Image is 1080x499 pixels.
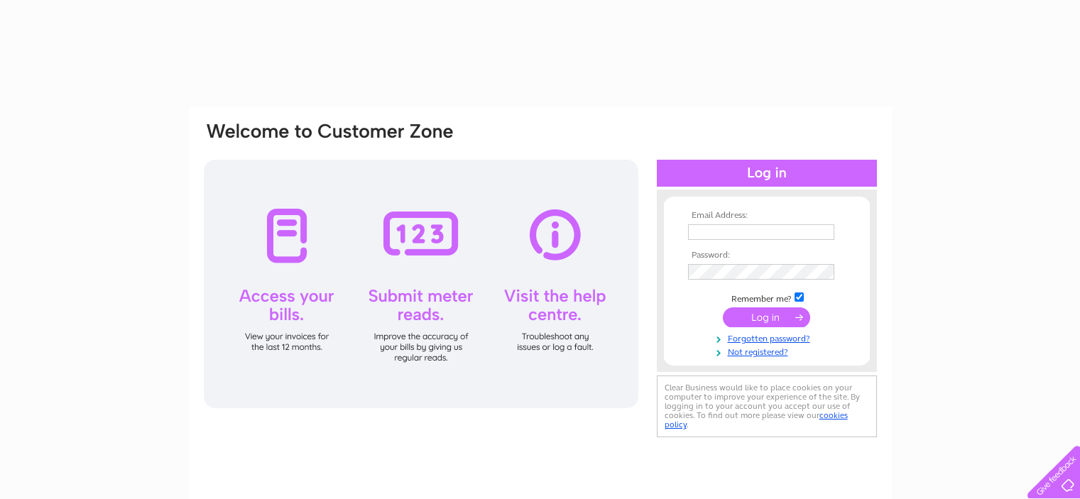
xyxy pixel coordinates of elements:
td: Remember me? [684,290,849,305]
div: Clear Business would like to place cookies on your computer to improve your experience of the sit... [657,375,877,437]
th: Password: [684,251,849,261]
a: Forgotten password? [688,331,849,344]
input: Submit [723,307,810,327]
th: Email Address: [684,211,849,221]
a: Not registered? [688,344,849,358]
a: cookies policy [665,410,848,429]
